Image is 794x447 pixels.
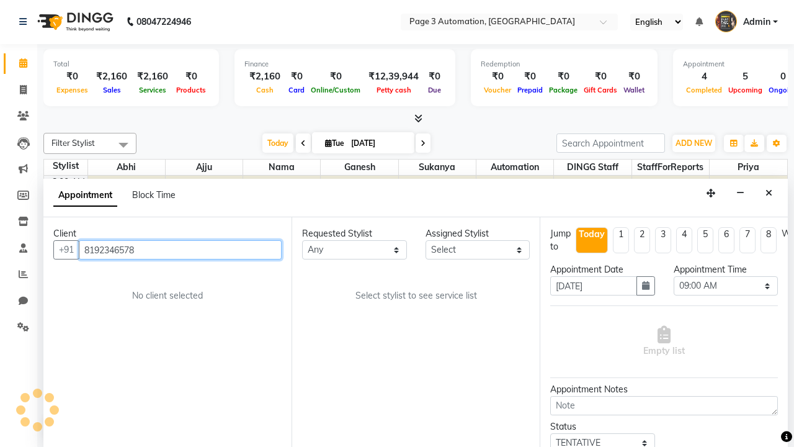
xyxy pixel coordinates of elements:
div: ₹0 [308,70,364,84]
span: Ajju [166,160,243,175]
li: 2 [634,227,650,253]
div: Jump to [550,227,571,253]
span: Online/Custom [308,86,364,94]
img: logo [32,4,117,39]
div: ₹12,39,944 [364,70,424,84]
div: ₹0 [53,70,91,84]
span: Select stylist to see service list [355,289,477,302]
div: Status [550,420,655,433]
div: ₹0 [546,70,581,84]
span: ADD NEW [676,138,712,148]
span: Automation [476,160,553,175]
span: Sukanya [399,160,476,175]
img: Admin [715,11,737,32]
li: 4 [676,227,692,253]
span: Completed [683,86,725,94]
span: Appointment [53,184,117,207]
span: Voucher [481,86,514,94]
li: 7 [739,227,756,253]
div: ₹2,160 [132,70,173,84]
li: 3 [655,227,671,253]
span: Services [136,86,169,94]
span: Package [546,86,581,94]
span: Wallet [620,86,648,94]
div: Assigned Stylist [426,227,530,240]
div: ₹0 [620,70,648,84]
span: Nama [243,160,320,175]
div: Appointment Notes [550,383,778,396]
span: Ganesh [321,160,398,175]
div: Appointment Time [674,263,778,276]
span: Petty cash [373,86,414,94]
div: Stylist [44,160,87,173]
li: 8 [761,227,777,253]
div: Today [579,228,605,241]
div: ₹2,160 [91,70,132,84]
div: ₹0 [581,70,620,84]
span: Cash [253,86,277,94]
div: ₹0 [285,70,308,84]
div: ₹0 [481,70,514,84]
div: ₹0 [173,70,209,84]
div: 4 [683,70,725,84]
span: Admin [743,16,770,29]
span: Prepaid [514,86,546,94]
span: Priya [710,160,787,175]
span: DINGG Staff [554,160,631,175]
button: ADD NEW [672,135,715,152]
span: StaffForReports [632,160,709,175]
li: 6 [718,227,734,253]
button: Close [760,184,778,203]
span: Sales [100,86,124,94]
input: 2025-09-02 [347,134,409,153]
span: Tue [322,138,347,148]
input: yyyy-mm-dd [550,276,637,296]
div: Requested Stylist [302,227,407,240]
div: Total [53,59,209,70]
div: Client [53,227,282,240]
span: Today [262,133,293,153]
span: Card [285,86,308,94]
div: ₹2,160 [244,70,285,84]
div: No client selected [83,289,252,302]
div: 8:00 AM [50,176,87,189]
span: Filter Stylist [51,138,95,148]
b: 08047224946 [136,4,191,39]
li: 1 [613,227,629,253]
span: Upcoming [725,86,765,94]
span: Gift Cards [581,86,620,94]
div: ₹0 [424,70,445,84]
input: Search Appointment [556,133,665,153]
div: 5 [725,70,765,84]
li: 5 [697,227,713,253]
span: Due [425,86,444,94]
button: +91 [53,240,79,260]
span: Abhi [88,160,165,175]
span: Expenses [53,86,91,94]
div: Finance [244,59,445,70]
span: Block Time [132,189,176,201]
input: Search by Name/Mobile/Email/Code [79,240,282,260]
div: Redemption [481,59,648,70]
div: ₹0 [514,70,546,84]
div: Appointment Date [550,263,655,276]
span: Products [173,86,209,94]
span: Empty list [643,326,685,358]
